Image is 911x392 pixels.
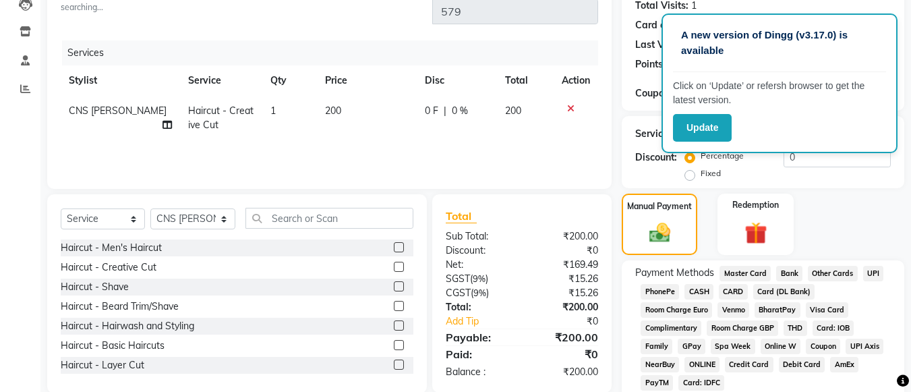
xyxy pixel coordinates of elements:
[719,284,748,300] span: CARD
[436,329,522,345] div: Payable:
[452,104,468,118] span: 0 %
[537,314,609,329] div: ₹0
[245,208,413,229] input: Search or Scan
[522,365,608,379] div: ₹200.00
[522,272,608,286] div: ₹15.26
[522,244,608,258] div: ₹0
[325,105,341,117] span: 200
[681,28,878,58] p: A new version of Dingg (v3.17.0) is available
[641,284,679,300] span: PhonePe
[761,339,801,354] span: Online W
[678,339,705,354] span: GPay
[436,258,522,272] div: Net:
[641,302,712,318] span: Room Charge Euro
[444,104,446,118] span: |
[436,300,522,314] div: Total:
[635,86,720,101] div: Coupon Code
[641,375,673,391] span: PayTM
[61,65,180,96] th: Stylist
[784,320,807,336] span: THD
[684,284,713,300] span: CASH
[61,319,194,333] div: Haircut - Hairwash and Styling
[806,302,849,318] span: Visa Card
[62,40,608,65] div: Services
[317,65,417,96] th: Price
[61,280,129,294] div: Haircut - Shave
[813,320,854,336] span: Card: IOB
[673,114,732,142] button: Update
[806,339,840,354] span: Coupon
[808,266,858,281] span: Other Cards
[436,272,522,286] div: ( )
[755,302,800,318] span: BharatPay
[641,357,679,372] span: NearBuy
[863,266,884,281] span: UPI
[473,287,486,298] span: 9%
[497,65,554,96] th: Total
[635,150,677,165] div: Discount:
[830,357,858,372] span: AmEx
[643,221,677,245] img: _cash.svg
[641,339,672,354] span: Family
[436,286,522,300] div: ( )
[673,79,886,107] p: Click on ‘Update’ or refersh browser to get the latest version.
[436,244,522,258] div: Discount:
[425,104,438,118] span: 0 F
[436,365,522,379] div: Balance :
[717,302,749,318] span: Venmo
[446,287,471,299] span: CGST
[779,357,825,372] span: Debit Card
[262,65,317,96] th: Qty
[180,65,262,96] th: Service
[188,105,254,131] span: Haircut - Creative Cut
[446,209,477,223] span: Total
[554,65,598,96] th: Action
[473,273,486,284] span: 9%
[522,229,608,244] div: ₹200.00
[635,266,714,280] span: Payment Methods
[61,260,156,275] div: Haircut - Creative Cut
[436,229,522,244] div: Sub Total:
[635,38,680,52] div: Last Visit:
[707,320,778,336] span: Room Charge GBP
[69,105,167,117] span: CNS [PERSON_NAME]
[61,241,162,255] div: Haircut - Men's Haircut
[753,284,815,300] span: Card (DL Bank)
[776,266,802,281] span: Bank
[635,57,666,72] div: Points:
[522,346,608,362] div: ₹0
[701,150,744,162] label: Percentage
[61,339,165,353] div: Haircut - Basic Haircuts
[701,167,721,179] label: Fixed
[522,329,608,345] div: ₹200.00
[61,300,179,314] div: Haircut - Beard Trim/Shave
[719,266,771,281] span: Master Card
[522,258,608,272] div: ₹169.49
[635,18,690,32] div: Card on file:
[522,300,608,314] div: ₹200.00
[678,375,724,391] span: Card: IDFC
[641,320,701,336] span: Complimentary
[732,199,779,211] label: Redemption
[684,357,719,372] span: ONLINE
[711,339,755,354] span: Spa Week
[725,357,773,372] span: Credit Card
[446,273,470,285] span: SGST
[270,105,276,117] span: 1
[61,1,273,13] small: searching...
[738,219,774,247] img: _gift.svg
[627,200,692,213] label: Manual Payment
[436,346,522,362] div: Paid:
[846,339,883,354] span: UPI Axis
[505,105,521,117] span: 200
[522,286,608,300] div: ₹15.26
[61,358,144,372] div: Haircut - Layer Cut
[417,65,497,96] th: Disc
[635,127,697,141] div: Service Total:
[436,314,536,329] a: Add Tip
